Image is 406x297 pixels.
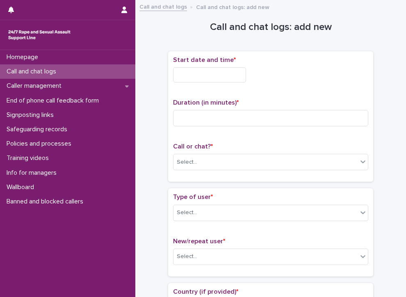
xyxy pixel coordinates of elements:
p: Call and chat logs [3,68,63,75]
h1: Call and chat logs: add new [168,21,373,33]
p: Caller management [3,82,68,90]
div: Select... [177,252,197,261]
p: Policies and processes [3,140,78,148]
span: Duration (in minutes) [173,99,239,106]
span: Start date and time [173,57,236,63]
p: Call and chat logs: add new [196,2,269,11]
span: Country (if provided) [173,288,238,295]
p: Training videos [3,154,55,162]
p: Wallboard [3,183,41,191]
p: Signposting links [3,111,60,119]
p: Info for managers [3,169,63,177]
p: Homepage [3,53,45,61]
a: Call and chat logs [139,2,187,11]
div: Select... [177,208,197,217]
span: Call or chat? [173,143,213,150]
p: Banned and blocked callers [3,198,90,206]
p: End of phone call feedback form [3,97,105,105]
span: New/repeat user [173,238,225,244]
p: Safeguarding records [3,126,74,133]
div: Select... [177,158,197,167]
img: rhQMoQhaT3yELyF149Cw [7,27,72,43]
span: Type of user [173,194,213,200]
